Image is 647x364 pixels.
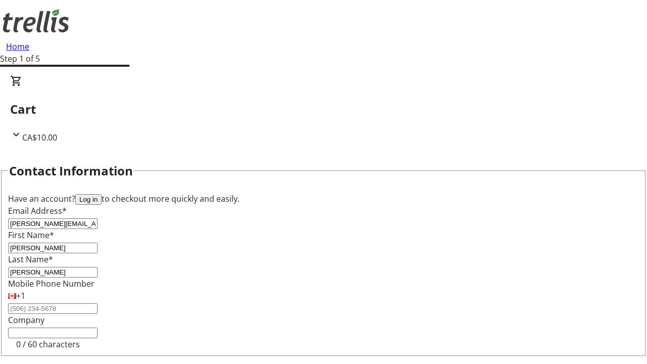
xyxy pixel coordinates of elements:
[16,339,80,350] tr-character-limit: 0 / 60 characters
[10,100,637,118] h2: Cart
[8,230,54,241] label: First Name*
[8,314,44,326] label: Company
[9,162,133,180] h2: Contact Information
[8,278,95,289] label: Mobile Phone Number
[8,205,67,216] label: Email Address*
[75,194,102,205] button: Log in
[8,254,53,265] label: Last Name*
[8,303,98,314] input: (506) 234-5678
[22,132,57,143] span: CA$10.00
[10,75,637,144] div: CartCA$10.00
[8,193,639,205] div: Have an account? to checkout more quickly and easily.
